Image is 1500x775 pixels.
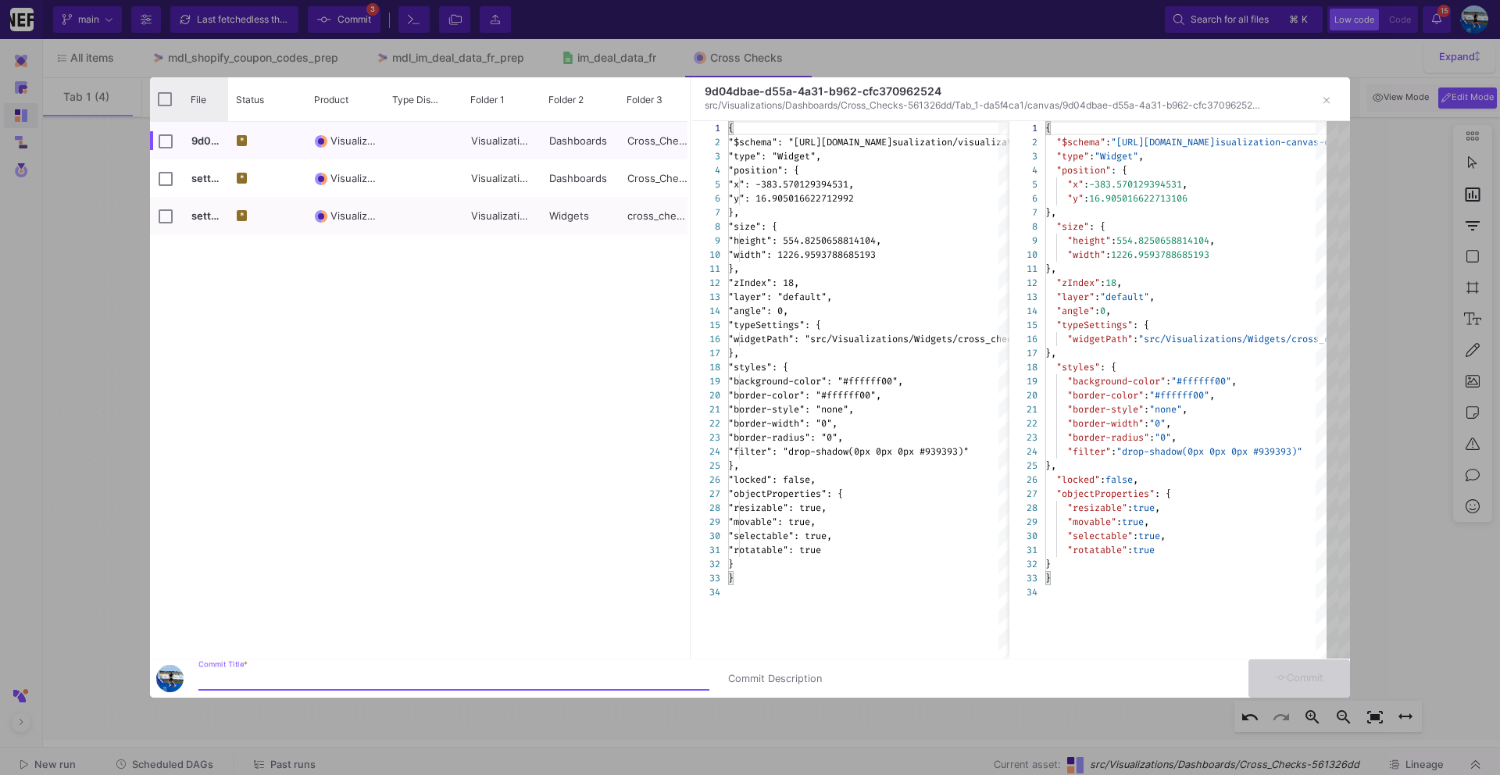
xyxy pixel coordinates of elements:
[1160,530,1166,542] span: ,
[1009,571,1037,585] div: 33
[692,346,720,360] div: 17
[728,558,734,570] span: }
[692,543,720,557] div: 31
[1089,220,1105,233] span: : {
[728,262,739,275] span: },
[692,459,720,473] div: 25
[150,159,853,197] div: Press SPACE to select this row.
[548,94,584,105] span: Folder 2
[1009,149,1037,163] div: 3
[728,487,843,500] span: "objectProperties": {
[692,290,720,304] div: 13
[1133,319,1149,331] span: : {
[1009,121,1037,135] div: 1
[728,206,739,219] span: },
[1009,234,1037,248] div: 9
[1009,332,1037,346] div: 16
[692,318,720,332] div: 15
[1045,459,1056,472] span: },
[1171,375,1231,387] span: "#ffffff00"
[1009,248,1037,262] div: 10
[1056,220,1089,233] span: "size"
[541,122,619,159] div: Dashboards
[1067,333,1133,345] span: "widgetPath"
[1144,403,1149,416] span: :
[728,305,788,317] span: "angle": 0,
[1215,136,1395,148] span: isualization-canvas-element.json"
[728,361,788,373] span: "styles": {
[728,220,777,233] span: "size": {
[1009,191,1037,205] div: 6
[1116,277,1122,289] span: ,
[1009,402,1037,416] div: 21
[692,234,720,248] div: 9
[1182,403,1187,416] span: ,
[1045,262,1056,275] span: },
[1067,389,1144,402] span: "border-color"
[692,262,720,276] div: 11
[1009,459,1037,473] div: 25
[1105,136,1111,148] span: :
[692,416,720,430] div: 22
[1116,234,1209,247] span: 554.8250658814104
[541,197,619,234] div: Widgets
[728,516,816,528] span: "movable": true,
[692,571,720,585] div: 33
[1056,473,1100,486] span: "locked"
[1067,502,1127,514] span: "resizable"
[980,333,1073,345] span: s_check-808f703f"
[1155,431,1171,444] span: "0"
[191,209,231,222] span: settings
[191,134,408,147] span: 9d04dbae-d55a-4a31-b962-cfc370962524
[462,122,541,159] div: Visualizations
[1149,431,1155,444] span: :
[150,122,853,159] div: Press SPACE to select this row.
[692,149,720,163] div: 3
[1009,304,1037,318] div: 14
[692,430,720,445] div: 23
[1009,346,1037,360] div: 17
[728,164,799,177] span: "position": {
[692,585,720,599] div: 34
[392,94,441,105] span: Type Display Name
[1056,361,1100,373] span: "styles"
[191,172,231,184] span: settings
[1056,164,1111,177] span: "position"
[728,192,854,205] span: "y": 16.905016622712992
[330,160,376,197] span: Visualizations
[1084,192,1089,205] span: :
[330,123,376,159] span: Visualizations
[1111,445,1116,458] span: :
[692,205,720,220] div: 7
[1149,403,1182,416] span: "none"
[728,277,799,289] span: "zIndex": 18,
[1133,333,1138,345] span: :
[728,572,734,584] span: }
[728,431,843,444] span: "border-radius": "0",
[1149,389,1209,402] span: "#ffffff00"
[1111,234,1116,247] span: :
[1100,473,1105,486] span: :
[692,163,720,177] div: 4
[1056,150,1089,162] span: "type"
[1009,276,1037,290] div: 12
[705,99,1266,112] div: src/Visualizations/Dashboards/Cross_Checks-561326dd/Tab_1-da5f4ca1/canvas/9d04dbae-d55a-4a31-b962...
[1056,305,1095,317] span: "angle"
[1144,516,1149,528] span: ,
[692,445,720,459] div: 24
[1144,417,1149,430] span: :
[692,248,720,262] div: 10
[728,389,881,402] span: "border-color": "#ffffff00",
[1149,291,1155,303] span: ,
[314,94,348,105] span: Product
[692,220,720,234] div: 8
[619,197,697,234] div: cross_check-808f703f
[728,445,969,458] span: "filter": "drop-shadow(0px 0px 0px #939393)"
[728,347,739,359] span: },
[1009,388,1037,402] div: 20
[1067,431,1149,444] span: "border-radius"
[330,198,376,234] span: Visualizations
[692,135,720,149] div: 2
[627,94,662,105] span: Folder 3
